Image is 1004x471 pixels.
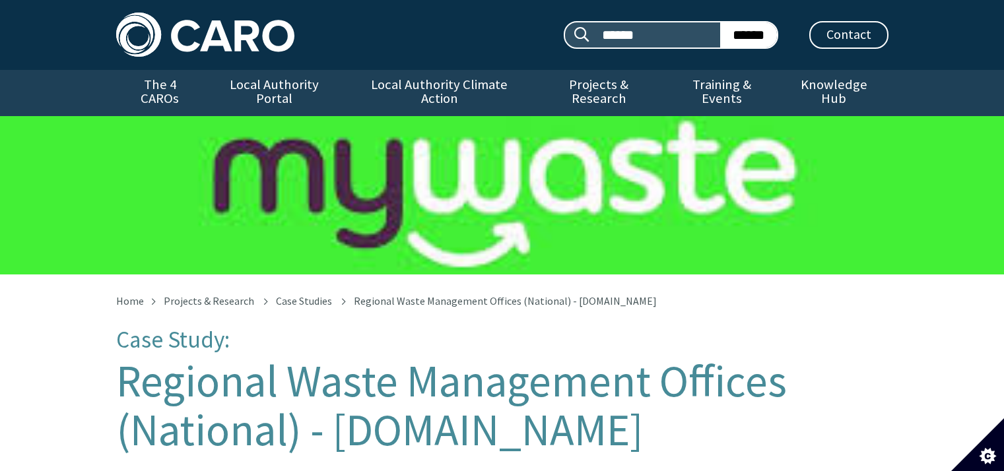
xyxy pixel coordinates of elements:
a: Case Studies [276,294,332,307]
a: Local Authority Climate Action [345,70,533,116]
span: Regional Waste Management Offices (National) - [DOMAIN_NAME] [354,294,657,307]
img: Caro logo [116,13,294,57]
h1: Regional Waste Management Offices (National) - [DOMAIN_NAME] [116,357,888,455]
a: Contact [809,21,888,49]
p: Case Study: [116,327,888,353]
a: Local Authority Portal [204,70,345,116]
a: Training & Events [664,70,780,116]
a: Knowledge Hub [780,70,888,116]
a: Projects & Research [164,294,254,307]
a: Projects & Research [533,70,664,116]
a: The 4 CAROs [116,70,204,116]
a: Home [116,294,144,307]
button: Set cookie preferences [951,418,1004,471]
